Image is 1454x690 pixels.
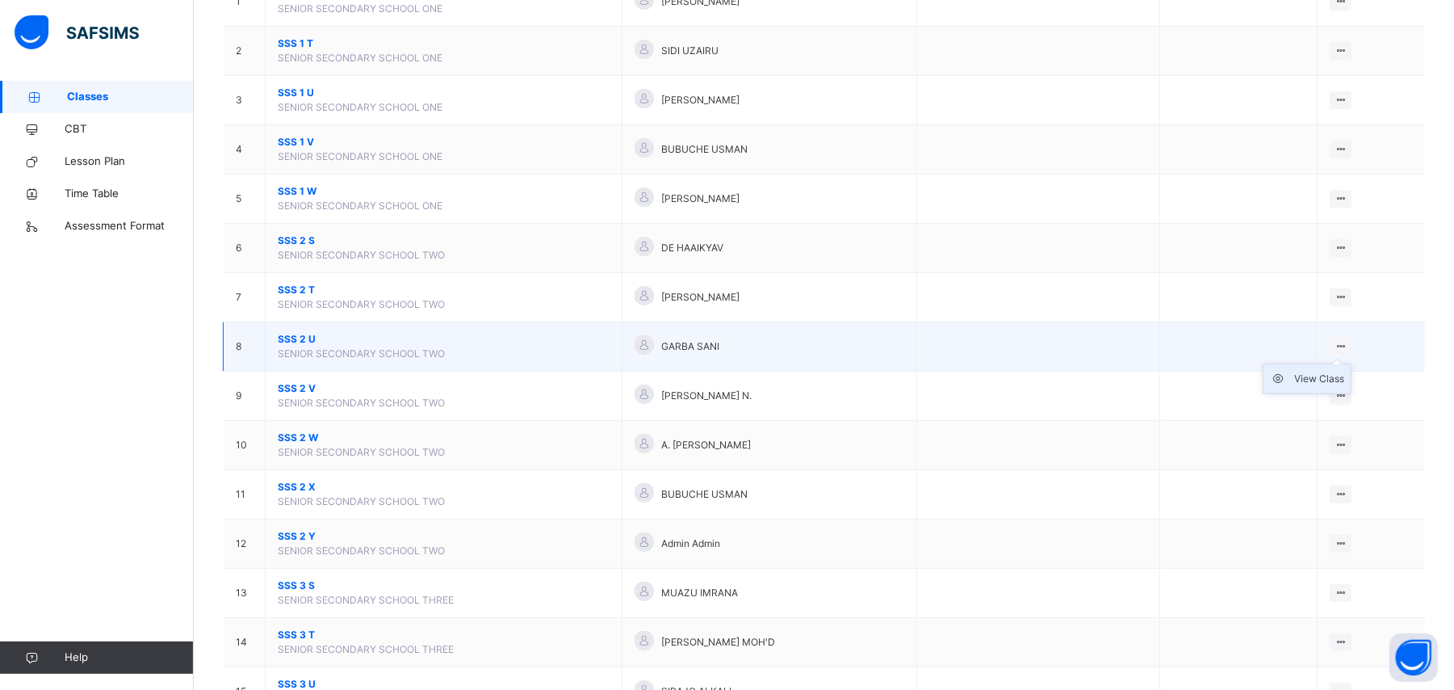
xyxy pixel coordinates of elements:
[224,125,266,175] td: 4
[278,594,454,606] span: SENIOR SECONDARY SCHOOL THREE
[662,487,748,502] span: BUBUCHE USMAN
[278,628,610,642] span: SSS 3 T
[278,332,610,347] span: SSS 2 U
[224,470,266,520] td: 11
[278,200,442,212] span: SENIOR SECONDARY SCHOOL ONE
[224,273,266,322] td: 7
[662,586,739,600] span: MUAZU IMRANA
[67,89,194,105] span: Classes
[224,224,266,273] td: 6
[65,650,193,666] span: Help
[278,431,610,445] span: SSS 2 W
[278,446,445,458] span: SENIOR SECONDARY SCHOOL TWO
[278,545,445,557] span: SENIOR SECONDARY SCHOOL TWO
[278,397,445,409] span: SENIOR SECONDARY SCHOOL TWO
[662,339,720,354] span: GARBA SANI
[662,142,748,157] span: BUBUCHE USMAN
[65,186,194,202] span: Time Table
[662,536,721,551] span: Admin Admin
[1389,633,1438,682] button: Open asap
[278,347,445,360] span: SENIOR SECONDARY SCHOOL TWO
[224,76,266,125] td: 3
[278,135,610,149] span: SSS 1 V
[278,298,445,310] span: SENIOR SECONDARY SCHOOL TWO
[278,101,442,113] span: SENIOR SECONDARY SCHOOL ONE
[662,438,752,452] span: A. [PERSON_NAME]
[278,234,610,248] span: SSS 2 S
[278,36,610,51] span: SSS 1 T
[65,154,194,170] span: Lesson Plan
[662,290,740,305] span: [PERSON_NAME]
[278,184,610,199] span: SSS 1 W
[224,322,266,372] td: 8
[278,495,445,507] span: SENIOR SECONDARY SCHOOL TWO
[278,86,610,100] span: SSS 1 U
[1294,371,1344,387] div: View Class
[662,389,752,403] span: [PERSON_NAME] N.
[65,121,194,137] span: CBT
[278,283,610,297] span: SSS 2 T
[278,249,445,261] span: SENIOR SECONDARY SCHOOL TWO
[224,520,266,569] td: 12
[662,635,776,650] span: [PERSON_NAME] MOH'D
[224,372,266,421] td: 9
[278,529,610,544] span: SSS 2 Y
[278,52,442,64] span: SENIOR SECONDARY SCHOOL ONE
[15,15,139,49] img: safsims
[224,421,266,470] td: 10
[278,150,442,162] span: SENIOR SECONDARY SCHOOL ONE
[224,27,266,76] td: 2
[662,93,740,107] span: [PERSON_NAME]
[278,643,454,655] span: SENIOR SECONDARY SCHOOL THREE
[278,480,610,494] span: SSS 2 X
[65,218,194,234] span: Assessment Format
[662,241,724,255] span: DE HAAIKYAV
[662,191,740,206] span: [PERSON_NAME]
[278,381,610,396] span: SSS 2 V
[278,579,610,593] span: SSS 3 S
[224,175,266,224] td: 5
[224,569,266,618] td: 13
[662,44,719,58] span: SIDI UZAIRU
[278,2,442,15] span: SENIOR SECONDARY SCHOOL ONE
[224,618,266,667] td: 14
